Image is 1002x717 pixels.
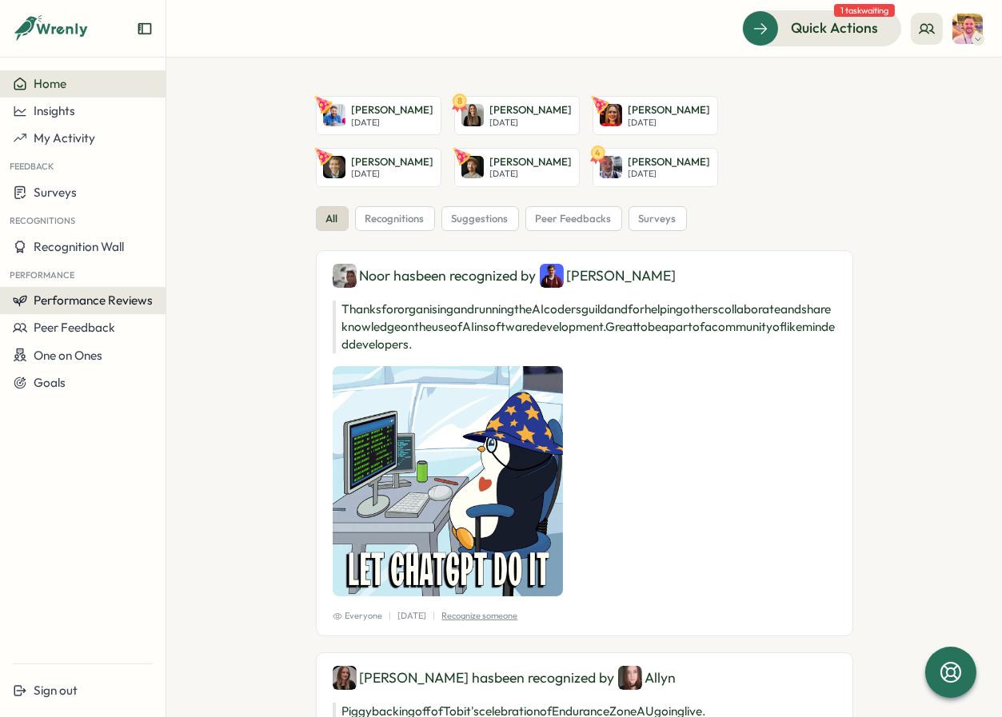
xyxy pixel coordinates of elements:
img: Sandy Feriz [600,104,622,126]
span: Everyone [333,609,383,623]
p: [PERSON_NAME] [629,103,711,118]
a: 4David Wall[PERSON_NAME][DATE] [593,148,718,187]
span: Performance Reviews [34,293,153,308]
img: David Kavanagh [952,14,983,44]
p: [DATE] [490,169,573,179]
img: Bill Warshauer [323,156,345,178]
p: [DATE] [352,169,434,179]
span: Surveys [34,185,77,200]
a: Sandy Feriz[PERSON_NAME][DATE] [593,96,718,135]
p: [DATE] [490,118,573,128]
p: [PERSON_NAME] [352,155,434,169]
a: Bill Warshauer[PERSON_NAME][DATE] [316,148,441,187]
text: 4 [595,146,601,157]
p: [PERSON_NAME] [490,103,573,118]
p: [DATE] [398,609,427,623]
span: Home [34,76,66,91]
div: Allyn [618,666,677,690]
span: Peer Feedback [34,320,115,335]
span: all [326,212,338,226]
img: Paul Hemsley [323,104,345,126]
text: 8 [457,95,461,106]
p: | [433,609,436,623]
button: Expand sidebar [137,21,153,37]
p: [DATE] [352,118,434,128]
p: | [389,609,392,623]
div: [PERSON_NAME] [540,264,677,288]
div: Noor has been recognized by [333,264,836,288]
span: 1 task waiting [834,4,895,17]
p: [DATE] [629,169,711,179]
img: Arron Jennings [461,156,484,178]
img: Aimee Weston [333,666,357,690]
span: peer feedbacks [536,212,612,226]
span: Recognition Wall [34,239,124,254]
p: [PERSON_NAME] [352,103,434,118]
a: 8Niamh Linton[PERSON_NAME][DATE] [454,96,580,135]
img: David Wall [600,156,622,178]
a: Paul Hemsley[PERSON_NAME][DATE] [316,96,441,135]
span: Insights [34,103,75,118]
p: [DATE] [629,118,711,128]
span: suggestions [452,212,509,226]
p: [PERSON_NAME] [629,155,711,169]
span: Sign out [34,683,78,698]
img: Henry Dennis [540,264,564,288]
p: [PERSON_NAME] [490,155,573,169]
img: Recognition Image [333,366,563,596]
img: Noor ul ain [333,264,357,288]
span: One on Ones [34,348,102,363]
div: [PERSON_NAME] has been recognized by [333,666,836,690]
p: Thanks for organising and running the AI coders guild and for helping others collaborate and shar... [333,301,836,353]
span: recognitions [365,212,425,226]
img: Niamh Linton [461,104,484,126]
span: My Activity [34,130,95,145]
button: Quick Actions [742,10,901,46]
p: Recognize someone [442,609,518,623]
span: surveys [639,212,677,226]
a: Arron Jennings[PERSON_NAME][DATE] [454,148,580,187]
span: Goals [34,375,66,390]
span: Quick Actions [791,18,878,38]
img: Allyn Neal [618,666,642,690]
